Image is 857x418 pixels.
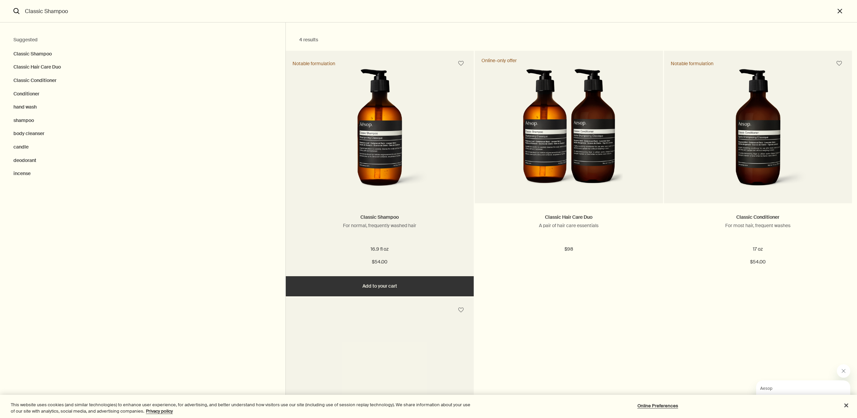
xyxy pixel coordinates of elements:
[293,60,335,67] div: Notable formulation
[740,364,850,411] div: Aesop says "Our consultants are available now to offer personalised product advice.". Open messag...
[837,364,850,378] iframe: Close message from Aesop
[329,69,430,193] img: Classic Shampoo with pump
[664,69,852,203] a: Classic Conditioner with pump
[4,14,84,33] span: Our consultants are available now to offer personalised product advice.
[833,57,845,70] button: Save to cabinet
[455,304,467,316] button: Save to cabinet
[299,36,541,44] h2: 4 results
[750,258,766,266] span: $54.00
[455,57,467,70] button: Save to cabinet
[545,214,592,220] a: Classic Hair Care Duo
[372,258,387,266] span: $54.00
[736,214,779,220] a: Classic Conditioner
[360,214,399,220] a: Classic Shampoo
[296,222,464,228] p: For normal, frequently washed hair
[756,380,850,411] iframe: Message from Aesop
[514,69,624,193] img: Classic Shampoo and Classic Conditioner in amber recycled plastic bottles.
[146,408,173,414] a: More information about your privacy, opens in a new tab
[564,245,573,253] span: $98
[481,57,517,64] div: Online-only offer
[286,276,474,296] button: Add to your cart - $54.00
[708,69,808,193] img: Classic Conditioner with pump
[839,398,854,413] button: Close
[674,222,842,228] p: For most hair, frequent washes
[13,36,272,44] h2: Suggested
[11,402,471,415] div: This website uses cookies (and similar technologies) to enhance user experience, for advertising,...
[286,69,474,203] a: Classic Shampoo with pump
[671,60,713,67] div: Notable formulation
[475,69,663,203] a: Classic Shampoo and Classic Conditioner in amber recycled plastic bottles.
[485,222,653,228] p: A pair of hair care essentials
[637,399,679,413] button: Online Preferences, Opens the preference center dialog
